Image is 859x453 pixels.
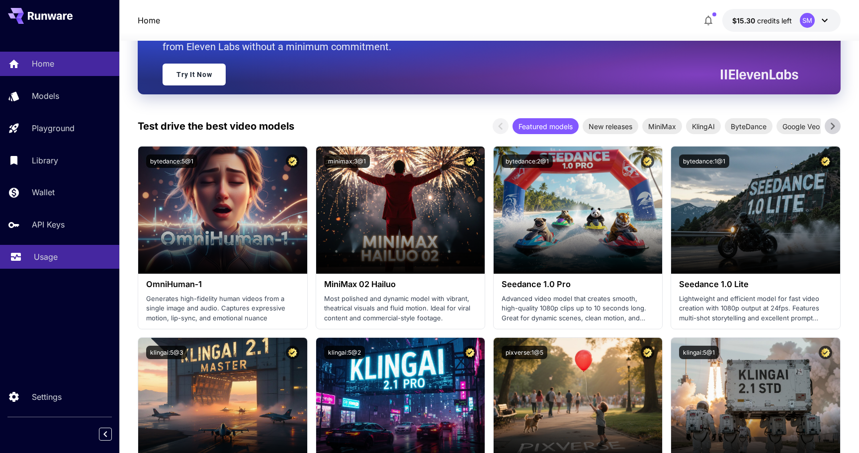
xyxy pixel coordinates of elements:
[502,280,654,289] h3: Seedance 1.0 Pro
[513,121,579,132] span: Featured models
[32,154,58,166] p: Library
[819,154,832,168] button: Certified Model – Vetted for best performance and includes a commercial license.
[819,346,832,359] button: Certified Model – Vetted for best performance and includes a commercial license.
[641,154,654,168] button: Certified Model – Vetted for best performance and includes a commercial license.
[641,346,654,359] button: Certified Model – Vetted for best performance and includes a commercial license.
[757,16,792,25] span: credits left
[286,346,299,359] button: Certified Model – Vetted for best performance and includes a commercial license.
[316,147,485,274] img: alt
[463,346,477,359] button: Certified Model – Vetted for best performance and includes a commercial license.
[725,121,773,132] span: ByteDance
[671,147,840,274] img: alt
[106,425,119,443] div: Collapse sidebar
[32,90,59,102] p: Models
[286,154,299,168] button: Certified Model – Vetted for best performance and includes a commercial license.
[324,154,370,168] button: minimax:3@1
[642,121,682,132] span: MiniMax
[776,118,826,134] div: Google Veo
[502,154,553,168] button: bytedance:2@1
[686,118,721,134] div: KlingAI
[32,122,75,134] p: Playground
[686,121,721,132] span: KlingAI
[324,280,477,289] h3: MiniMax 02 Hailuo
[642,118,682,134] div: MiniMax
[324,294,477,323] p: Most polished and dynamic model with vibrant, theatrical visuals and fluid motion. Ideal for vira...
[146,346,187,359] button: klingai:5@3
[34,251,58,263] p: Usage
[494,147,662,274] img: alt
[32,391,62,403] p: Settings
[138,14,160,26] a: Home
[513,118,579,134] div: Featured models
[146,154,197,168] button: bytedance:5@1
[146,280,299,289] h3: OmniHuman‑1
[679,346,719,359] button: klingai:5@1
[583,118,638,134] div: New releases
[583,121,638,132] span: New releases
[502,294,654,323] p: Advanced video model that creates smooth, high-quality 1080p clips up to 10 seconds long. Great f...
[679,294,832,323] p: Lightweight and efficient model for fast video creation with 1080p output at 24fps. Features mult...
[725,118,773,134] div: ByteDance
[146,294,299,323] p: Generates high-fidelity human videos from a single image and audio. Captures expressive motion, l...
[722,9,841,32] button: $15.3014SM
[138,147,307,274] img: alt
[324,346,365,359] button: klingai:5@2
[732,15,792,26] div: $15.3014
[502,346,547,359] button: pixverse:1@5
[138,14,160,26] nav: breadcrumb
[732,16,757,25] span: $15.30
[679,280,832,289] h3: Seedance 1.0 Lite
[679,154,729,168] button: bytedance:1@1
[800,13,815,28] div: SM
[99,428,112,441] button: Collapse sidebar
[32,186,55,198] p: Wallet
[32,58,54,70] p: Home
[463,154,477,168] button: Certified Model – Vetted for best performance and includes a commercial license.
[138,119,294,134] p: Test drive the best video models
[32,219,65,230] p: API Keys
[776,121,826,132] span: Google Veo
[163,64,226,85] a: Try It Now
